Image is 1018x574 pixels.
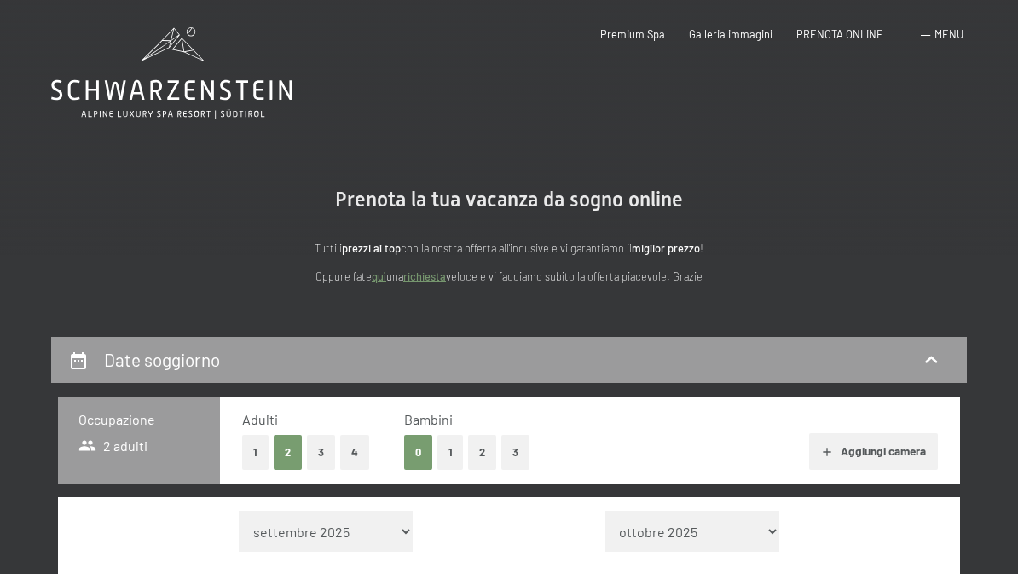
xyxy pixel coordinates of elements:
span: Adulti [242,411,278,427]
button: 1 [242,435,269,470]
span: Menu [934,27,963,41]
button: 3 [501,435,529,470]
button: 2 [468,435,496,470]
button: 4 [340,435,369,470]
p: Tutti i con la nostra offerta all'incusive e vi garantiamo il ! [168,240,850,257]
button: 2 [274,435,302,470]
span: Bambini [404,411,453,427]
p: Oppure fate una veloce e vi facciamo subito la offerta piacevole. Grazie [168,268,850,285]
a: Premium Spa [600,27,665,41]
span: Prenota la tua vacanza da sogno online [335,188,683,212]
button: 3 [307,435,335,470]
span: 2 adulti [78,437,147,455]
a: Galleria immagini [689,27,772,41]
strong: miglior prezzo [632,241,700,255]
a: richiesta [403,270,446,283]
a: quì [372,270,386,283]
h2: Date soggiorno [104,349,220,370]
button: 1 [437,435,464,470]
strong: prezzi al top [342,241,401,255]
h3: Occupazione [78,410,200,429]
a: PRENOTA ONLINE [796,27,883,41]
button: Aggiungi camera [809,433,938,471]
button: 0 [404,435,432,470]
